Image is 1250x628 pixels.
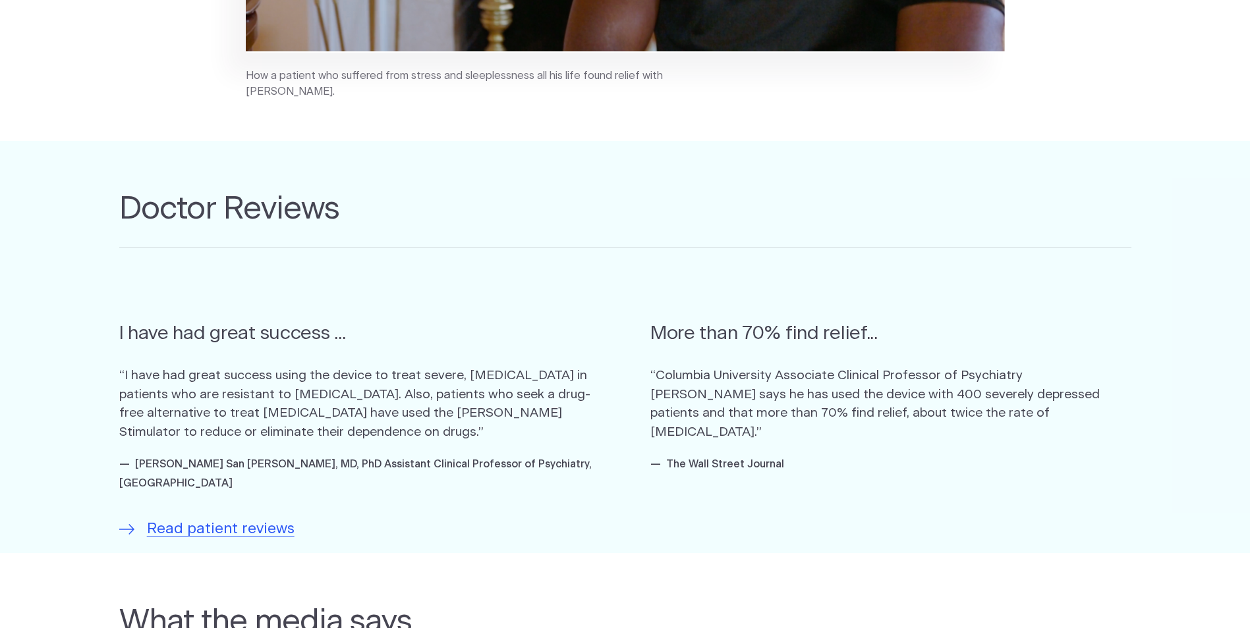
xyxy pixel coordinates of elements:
h5: I have had great success ... [119,319,600,348]
h5: More than 70% find relief... [650,319,1131,348]
p: “I have had great success using the device to treat severe, [MEDICAL_DATA] in patients who are re... [119,367,600,442]
p: “Columbia University Associate Clinical Professor of Psychiatry [PERSON_NAME] says he has used th... [650,367,1131,442]
cite: — The Wall Street Journal [650,459,784,469]
figcaption: How a patient who suffered from stress and sleeplessness all his life found relief with [PERSON_N... [246,68,674,100]
h2: Doctor Reviews [119,191,1131,248]
a: Read patient reviews [119,518,295,540]
span: Read patient reviews [147,518,295,540]
cite: — [PERSON_NAME] San [PERSON_NAME], MD, PhD Assistant Clinical Professor of Psychiatry, [GEOGRAPHI... [119,459,592,488]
